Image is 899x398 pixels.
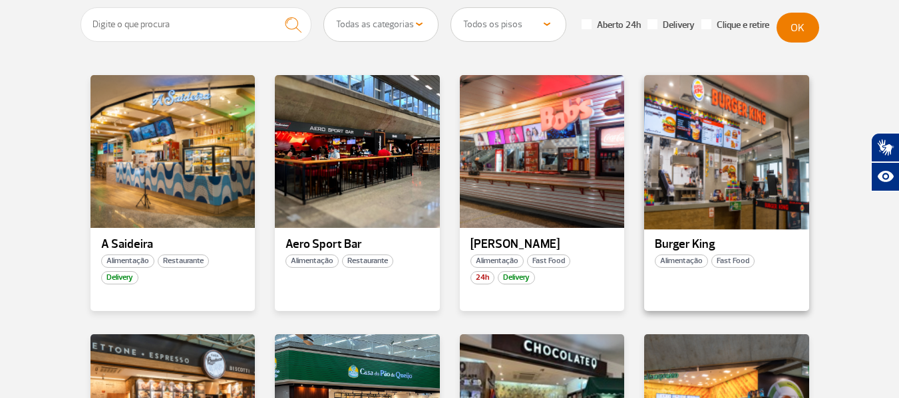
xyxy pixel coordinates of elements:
span: 24h [470,271,494,284]
label: Aberto 24h [582,19,641,31]
span: Alimentação [655,254,708,268]
p: A Saideira [101,238,245,251]
span: Alimentação [470,254,524,268]
button: OK [777,13,819,43]
label: Clique e retire [701,19,769,31]
input: Digite o que procura [81,7,312,42]
button: Abrir tradutor de língua de sinais. [871,133,899,162]
div: Plugin de acessibilidade da Hand Talk. [871,133,899,191]
span: Fast Food [711,254,755,268]
span: Restaurante [158,254,209,268]
span: Alimentação [101,254,154,268]
span: Restaurante [342,254,393,268]
p: Burger King [655,238,799,251]
span: Delivery [498,271,535,284]
p: [PERSON_NAME] [470,238,614,251]
span: Fast Food [527,254,570,268]
span: Alimentação [285,254,339,268]
label: Delivery [647,19,695,31]
span: Delivery [101,271,138,284]
button: Abrir recursos assistivos. [871,162,899,191]
p: Aero Sport Bar [285,238,429,251]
